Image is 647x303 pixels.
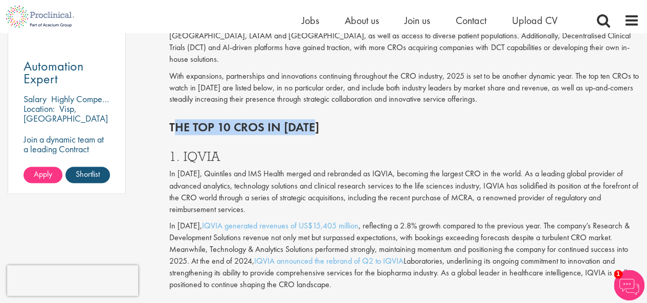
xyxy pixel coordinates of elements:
p: Visp, [GEOGRAPHIC_DATA] [24,103,108,124]
h2: The top 10 CROs in [DATE] [169,121,639,134]
span: 1 [614,270,622,278]
img: Chatbot [614,270,644,300]
a: Automation Expert [24,60,110,85]
p: With expansions, partnerships and innovations continuing throughout the CRO industry, 2025 is set... [169,71,639,106]
h3: 1. IQVIA [169,150,639,163]
a: Shortlist [65,167,110,183]
a: Jobs [302,14,319,27]
p: In [DATE], Quintiles and IMS Health merged and rebranded as IQVIA, becoming the largest CRO in th... [169,168,639,215]
span: Automation Expert [24,57,83,87]
p: Join a dynamic team at a leading Contract Manufacturing Organisation (CMO) and contribute to grou... [24,134,110,212]
a: IQVIA generated revenues of US$15,405 million [202,220,359,230]
span: Apply [34,169,52,179]
a: About us [345,14,379,27]
iframe: reCAPTCHA [7,265,138,296]
a: IQVIA announced the rebrand of Q2 to IQVIA [254,255,404,266]
p: Reflecting efforts to leverage more cost-effective clinical trial sites, there has also been incr... [169,18,639,65]
a: Upload CV [512,14,557,27]
p: In [DATE], , reflecting a 2.8% growth compared to the previous year. The company’s Research & Dev... [169,220,639,290]
span: Salary [24,93,47,105]
a: Apply [24,167,62,183]
a: Join us [405,14,430,27]
p: Highly Competitive [51,93,119,105]
a: Contact [456,14,486,27]
span: Location: [24,103,55,114]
